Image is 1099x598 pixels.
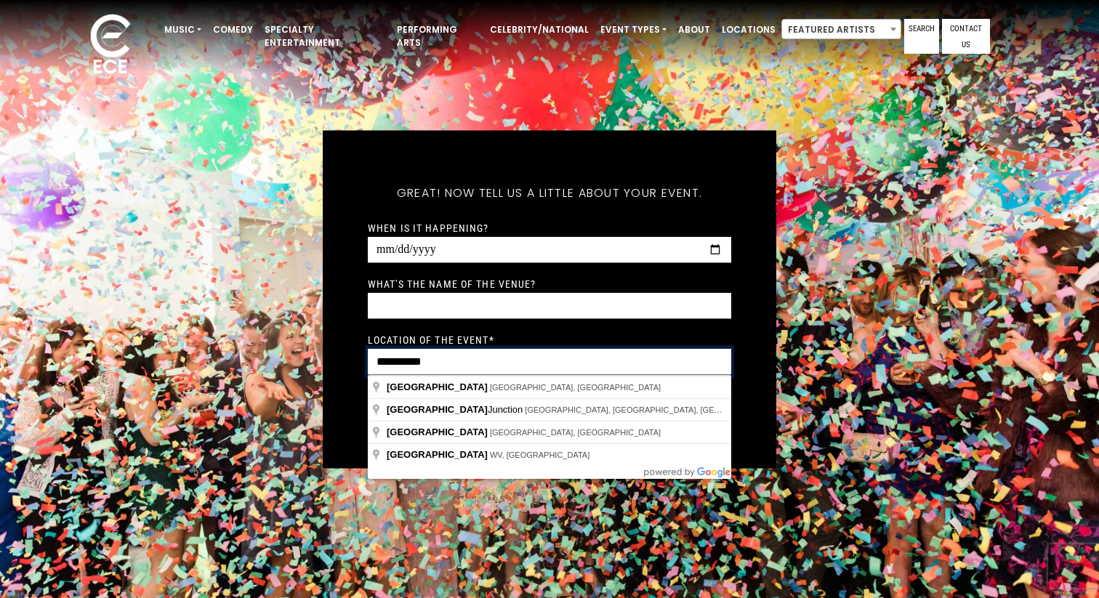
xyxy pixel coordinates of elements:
[387,449,488,460] span: [GEOGRAPHIC_DATA]
[368,221,489,234] label: When is it happening?
[484,17,595,42] a: Celebrity/National
[74,10,147,81] img: ece_new_logo_whitev2-1.png
[391,17,484,55] a: Performing Arts
[904,19,939,54] a: Search
[158,17,207,42] a: Music
[259,17,391,55] a: Specialty Entertainment
[490,450,589,459] span: WV, [GEOGRAPHIC_DATA]
[782,20,901,40] span: Featured Artists
[387,427,488,437] span: [GEOGRAPHIC_DATA]
[672,17,716,42] a: About
[595,17,672,42] a: Event Types
[368,333,494,346] label: Location of the event
[490,383,661,392] span: [GEOGRAPHIC_DATA], [GEOGRAPHIC_DATA]
[387,404,525,415] span: Junction
[207,17,259,42] a: Comedy
[490,428,661,437] span: [GEOGRAPHIC_DATA], [GEOGRAPHIC_DATA]
[387,404,488,415] span: [GEOGRAPHIC_DATA]
[942,19,990,54] a: Contact Us
[368,277,536,290] label: What's the name of the venue?
[716,17,781,42] a: Locations
[368,166,731,219] h5: Great! Now tell us a little about your event.
[781,19,901,39] span: Featured Artists
[387,381,488,392] span: [GEOGRAPHIC_DATA]
[525,405,784,414] span: [GEOGRAPHIC_DATA], [GEOGRAPHIC_DATA], [GEOGRAPHIC_DATA]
